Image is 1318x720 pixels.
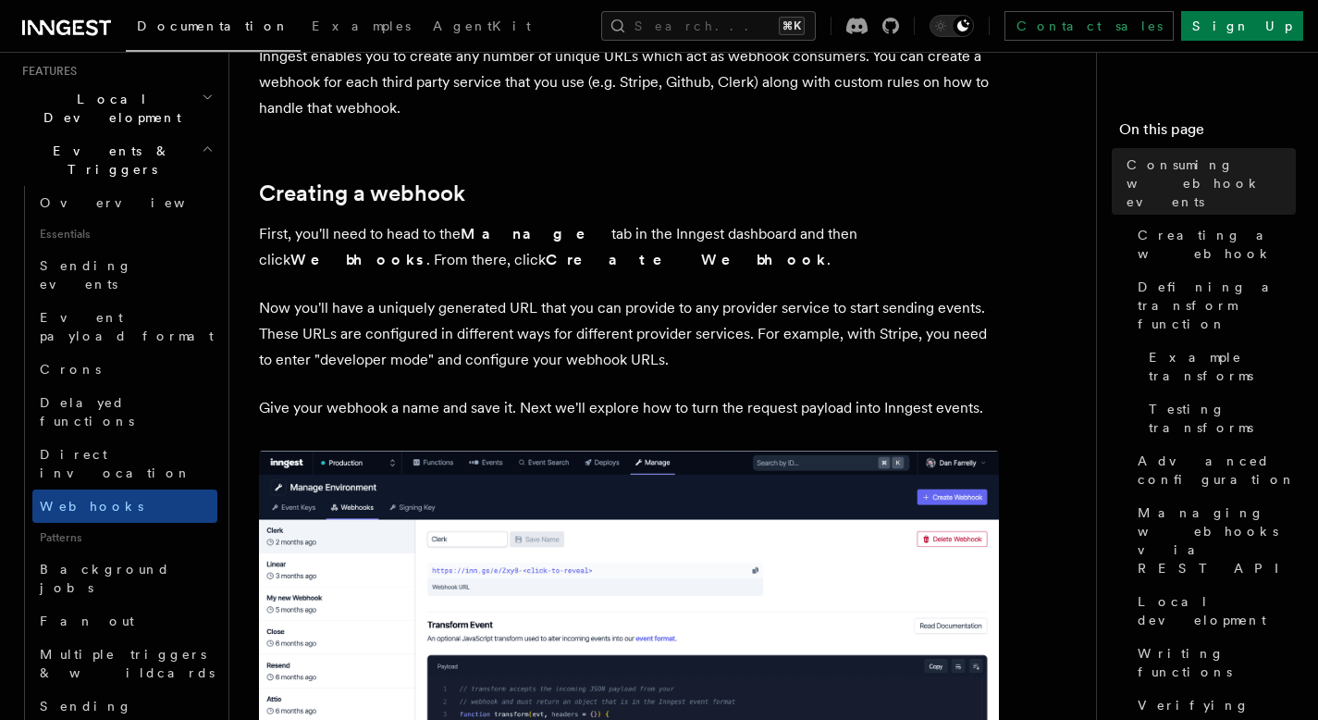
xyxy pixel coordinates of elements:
[32,386,217,438] a: Delayed functions
[32,219,217,249] span: Essentials
[461,225,611,242] strong: Manage
[1119,148,1296,218] a: Consuming webhook events
[32,490,217,523] a: Webhooks
[15,134,217,186] button: Events & Triggers
[1141,392,1296,444] a: Testing transforms
[137,19,289,33] span: Documentation
[1130,585,1296,637] a: Local development
[32,604,217,638] a: Fan out
[1130,270,1296,341] a: Defining a transform function
[1130,444,1296,496] a: Advanced configuration
[1127,155,1296,211] span: Consuming webhook events
[15,82,217,134] button: Local Development
[1138,644,1296,681] span: Writing functions
[1138,278,1296,333] span: Defining a transform function
[32,249,217,301] a: Sending events
[40,562,170,595] span: Background jobs
[1130,218,1296,270] a: Creating a webhook
[32,552,217,604] a: Background jobs
[1130,496,1296,585] a: Managing webhooks via REST API
[779,17,805,35] kbd: ⌘K
[1138,452,1296,489] span: Advanced configuration
[312,19,411,33] span: Examples
[40,614,134,628] span: Fan out
[32,353,217,386] a: Crons
[290,251,426,268] strong: Webhooks
[32,523,217,552] span: Patterns
[32,186,217,219] a: Overview
[259,180,465,206] a: Creating a webhook
[1138,592,1296,629] span: Local development
[422,6,542,50] a: AgentKit
[1141,341,1296,392] a: Example transforms
[1138,503,1296,577] span: Managing webhooks via REST API
[1130,637,1296,689] a: Writing functions
[546,251,827,268] strong: Create Webhook
[1149,400,1296,437] span: Testing transforms
[40,447,191,480] span: Direct invocation
[1119,118,1296,148] h4: On this page
[1004,11,1174,41] a: Contact sales
[40,499,143,514] span: Webhooks
[40,195,230,210] span: Overview
[301,6,422,50] a: Examples
[40,362,101,377] span: Crons
[259,395,999,421] p: Give your webhook a name and save it. Next we'll explore how to turn the request payload into Inn...
[1149,348,1296,385] span: Example transforms
[40,258,132,292] span: Sending events
[1181,11,1303,41] a: Sign Up
[930,15,974,37] button: Toggle dark mode
[1138,226,1296,263] span: Creating a webhook
[15,142,202,179] span: Events & Triggers
[32,301,217,353] a: Event payload format
[32,638,217,689] a: Multiple triggers & wildcards
[40,310,214,343] span: Event payload format
[433,19,531,33] span: AgentKit
[601,11,816,41] button: Search...⌘K
[40,395,134,428] span: Delayed functions
[32,438,217,490] a: Direct invocation
[259,221,999,273] p: First, you'll need to head to the tab in the Inngest dashboard and then click . From there, click .
[126,6,301,52] a: Documentation
[15,90,202,127] span: Local Development
[15,64,77,79] span: Features
[40,647,215,680] span: Multiple triggers & wildcards
[259,295,999,373] p: Now you'll have a uniquely generated URL that you can provide to any provider service to start se...
[259,43,999,121] p: Inngest enables you to create any number of unique URLs which act as webhook consumers. You can c...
